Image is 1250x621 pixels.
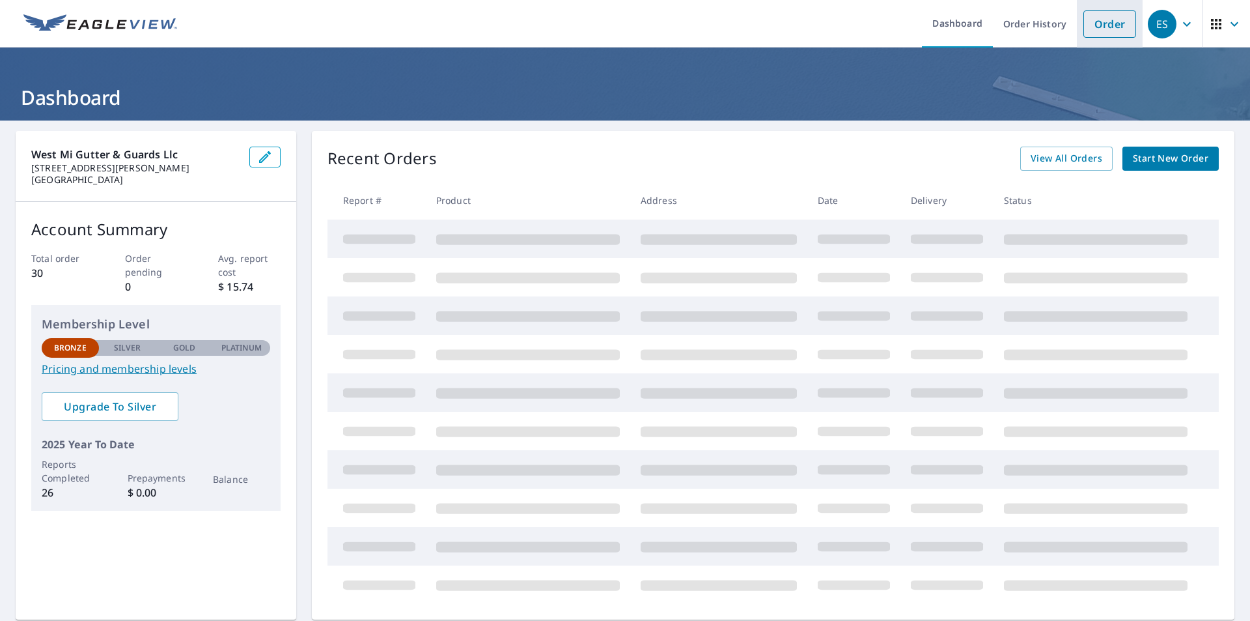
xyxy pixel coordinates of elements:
[125,279,187,295] p: 0
[1133,151,1208,167] span: Start New Order
[1031,151,1102,167] span: View All Orders
[1020,147,1113,171] a: View All Orders
[173,342,195,354] p: Gold
[42,315,270,333] p: Membership Level
[218,279,281,295] p: $ 15.74
[42,485,99,500] p: 26
[630,181,807,220] th: Address
[16,84,1234,111] h1: Dashboard
[993,181,1198,220] th: Status
[327,147,437,171] p: Recent Orders
[31,218,281,241] p: Account Summary
[114,342,141,354] p: Silver
[42,457,99,485] p: Reports Completed
[31,265,94,281] p: 30
[42,437,270,452] p: 2025 Year To Date
[23,14,177,34] img: EV Logo
[1083,10,1136,38] a: Order
[31,162,239,174] p: [STREET_ADDRESS][PERSON_NAME]
[1122,147,1219,171] a: Start New Order
[42,392,178,421] a: Upgrade To Silver
[221,342,262,354] p: Platinum
[807,181,900,220] th: Date
[327,181,426,220] th: Report #
[1148,10,1176,38] div: ES
[125,252,187,279] p: Order pending
[900,181,993,220] th: Delivery
[31,147,239,162] p: West Mi Gutter & Guards Llc
[31,252,94,265] p: Total order
[31,174,239,186] p: [GEOGRAPHIC_DATA]
[128,471,185,485] p: Prepayments
[42,361,270,377] a: Pricing and membership levels
[218,252,281,279] p: Avg. report cost
[213,472,270,486] p: Balance
[426,181,630,220] th: Product
[128,485,185,500] p: $ 0.00
[52,399,168,414] span: Upgrade To Silver
[54,342,87,354] p: Bronze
